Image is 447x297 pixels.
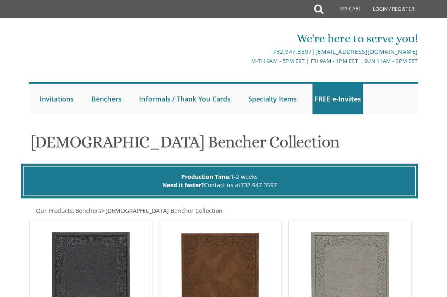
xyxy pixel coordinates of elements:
[322,1,367,17] a: My Cart
[31,133,416,157] h1: [DEMOGRAPHIC_DATA] Bencher Collection
[74,207,101,215] a: Benchers
[23,166,416,196] div: 1-2 weeks Contact us at
[29,207,418,215] div: :
[162,181,204,189] span: Need it faster?
[101,207,223,215] span: >
[246,84,299,114] a: Specialty Items
[37,84,76,114] a: Invitations
[35,207,73,215] a: Our Products
[181,173,231,181] span: Production Time:
[315,48,418,56] a: [EMAIL_ADDRESS][DOMAIN_NAME]
[159,30,418,47] div: We're here to serve you!
[75,207,101,215] span: Benchers
[105,207,223,215] a: [DEMOGRAPHIC_DATA] Bencher Collection
[89,84,124,114] a: Benchers
[312,84,363,114] a: FREE e-Invites
[240,181,277,189] a: 732.947.3597
[159,47,418,57] div: |
[273,48,312,56] a: 732.947.3597
[137,84,233,114] a: Informals / Thank You Cards
[159,57,418,65] div: M-Th 9am - 5pm EST | Fri 9am - 1pm EST | Sun 11am - 3pm EST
